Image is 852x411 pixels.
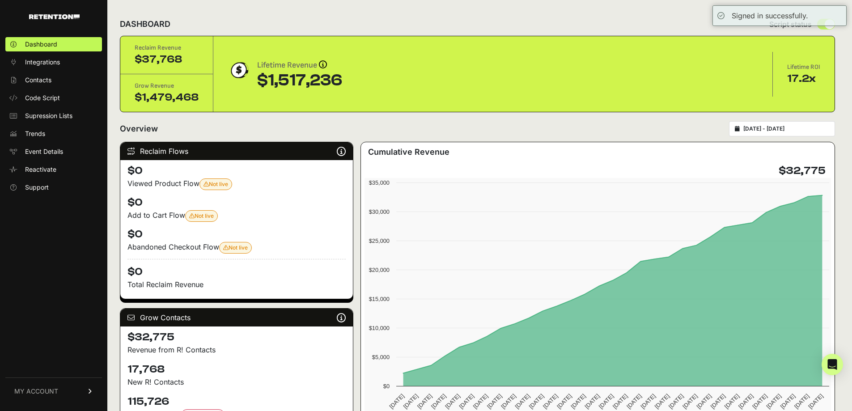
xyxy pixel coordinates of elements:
[369,267,390,273] text: $20,000
[5,144,102,159] a: Event Details
[402,393,420,410] text: [DATE]
[653,393,671,410] text: [DATE]
[514,393,531,410] text: [DATE]
[127,344,346,355] p: Revenue from R! Contacts
[135,52,199,67] div: $37,768
[5,377,102,405] a: MY ACCOUNT
[223,244,248,251] span: Not live
[542,393,559,410] text: [DATE]
[189,212,214,219] span: Not live
[430,393,447,410] text: [DATE]
[682,393,699,410] text: [DATE]
[120,123,158,135] h2: Overview
[127,259,346,279] h4: $0
[528,393,545,410] text: [DATE]
[127,394,346,409] h4: 115,726
[807,393,825,410] text: [DATE]
[120,142,353,160] div: Reclaim Flows
[228,59,250,81] img: dollar-coin-05c43ed7efb7bc0c12610022525b4bbbb207c7efeef5aecc26f025e68dcafac9.png
[369,237,390,244] text: $25,000
[5,127,102,141] a: Trends
[500,393,517,410] text: [DATE]
[732,10,808,21] div: Signed in successfully.
[127,330,346,344] h4: $32,775
[640,393,657,410] text: [DATE]
[127,279,346,290] p: Total Reclaim Revenue
[779,164,826,178] h4: $32,775
[822,354,843,375] div: Open Intercom Messenger
[5,91,102,105] a: Code Script
[444,393,462,410] text: [DATE]
[5,37,102,51] a: Dashboard
[793,393,810,410] text: [DATE]
[611,393,629,410] text: [DATE]
[25,129,45,138] span: Trends
[203,181,228,187] span: Not live
[369,325,390,331] text: $10,000
[369,208,390,215] text: $30,000
[555,393,573,410] text: [DATE]
[5,73,102,87] a: Contacts
[667,393,685,410] text: [DATE]
[25,58,60,67] span: Integrations
[127,178,346,190] div: Viewed Product Flow
[14,387,58,396] span: MY ACCOUNT
[5,109,102,123] a: Supression Lists
[695,393,713,410] text: [DATE]
[127,195,346,210] h4: $0
[368,146,449,158] h3: Cumulative Revenue
[787,63,820,72] div: Lifetime ROI
[416,393,433,410] text: [DATE]
[5,180,102,195] a: Support
[120,18,170,30] h2: DASHBOARD
[737,393,755,410] text: [DATE]
[25,165,56,174] span: Reactivate
[25,76,51,85] span: Contacts
[787,72,820,86] div: 17.2x
[127,164,346,178] h4: $0
[25,183,49,192] span: Support
[709,393,727,410] text: [DATE]
[127,377,346,387] p: New R! Contacts
[372,354,390,360] text: $5,000
[751,393,769,410] text: [DATE]
[570,393,587,410] text: [DATE]
[626,393,643,410] text: [DATE]
[598,393,615,410] text: [DATE]
[5,162,102,177] a: Reactivate
[369,179,390,186] text: $35,000
[584,393,601,410] text: [DATE]
[127,227,346,242] h4: $0
[25,111,72,120] span: Supression Lists
[29,14,80,19] img: Retention.com
[458,393,475,410] text: [DATE]
[257,59,342,72] div: Lifetime Revenue
[127,210,346,222] div: Add to Cart Flow
[127,362,346,377] h4: 17,768
[486,393,503,410] text: [DATE]
[25,147,63,156] span: Event Details
[779,393,797,410] text: [DATE]
[5,55,102,69] a: Integrations
[369,296,390,302] text: $15,000
[25,93,60,102] span: Code Script
[25,40,57,49] span: Dashboard
[472,393,489,410] text: [DATE]
[765,393,783,410] text: [DATE]
[135,81,199,90] div: Grow Revenue
[383,383,390,390] text: $0
[127,242,346,254] div: Abandoned Checkout Flow
[135,90,199,105] div: $1,479,468
[257,72,342,89] div: $1,517,236
[135,43,199,52] div: Reclaim Revenue
[120,309,353,326] div: Grow Contacts
[723,393,741,410] text: [DATE]
[388,393,406,410] text: [DATE]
